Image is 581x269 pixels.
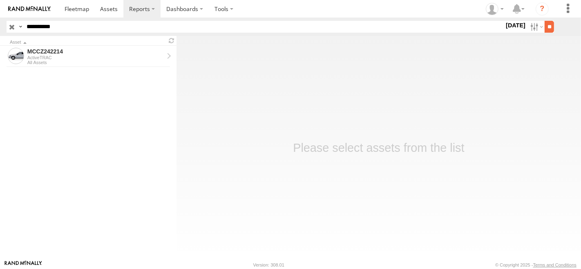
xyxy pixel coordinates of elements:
a: Visit our Website [4,261,42,269]
div: © Copyright 2025 - [495,262,577,267]
label: Search Query [17,21,24,33]
div: Version: 308.01 [253,262,284,267]
div: Click to Sort [10,40,163,44]
div: Zulema McIntosch [483,3,507,15]
div: MCCZ242214 - View Asset History [27,48,164,55]
img: rand-logo.svg [8,6,51,12]
i: ? [536,2,549,16]
div: All Assets [27,60,164,65]
label: Search Filter Options [527,21,545,33]
a: Terms and Conditions [533,262,577,267]
div: ActiveTRAC [27,55,164,60]
span: Refresh [167,37,177,44]
label: [DATE] [504,21,527,30]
